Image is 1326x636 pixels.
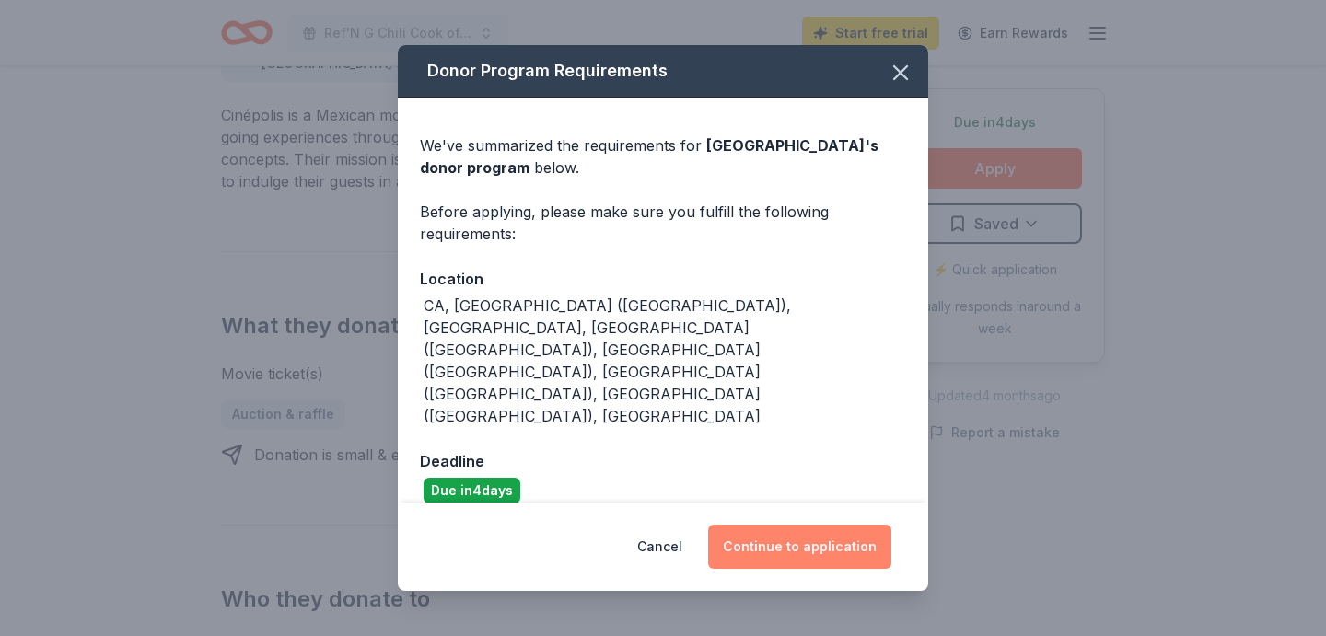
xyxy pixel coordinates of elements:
[424,478,520,503] div: Due in 4 days
[424,295,906,427] div: CA, [GEOGRAPHIC_DATA] ([GEOGRAPHIC_DATA]), [GEOGRAPHIC_DATA], [GEOGRAPHIC_DATA] ([GEOGRAPHIC_DATA...
[420,201,906,245] div: Before applying, please make sure you fulfill the following requirements:
[637,525,682,569] button: Cancel
[420,449,906,473] div: Deadline
[420,267,906,291] div: Location
[398,45,928,98] div: Donor Program Requirements
[708,525,891,569] button: Continue to application
[420,134,906,179] div: We've summarized the requirements for below.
